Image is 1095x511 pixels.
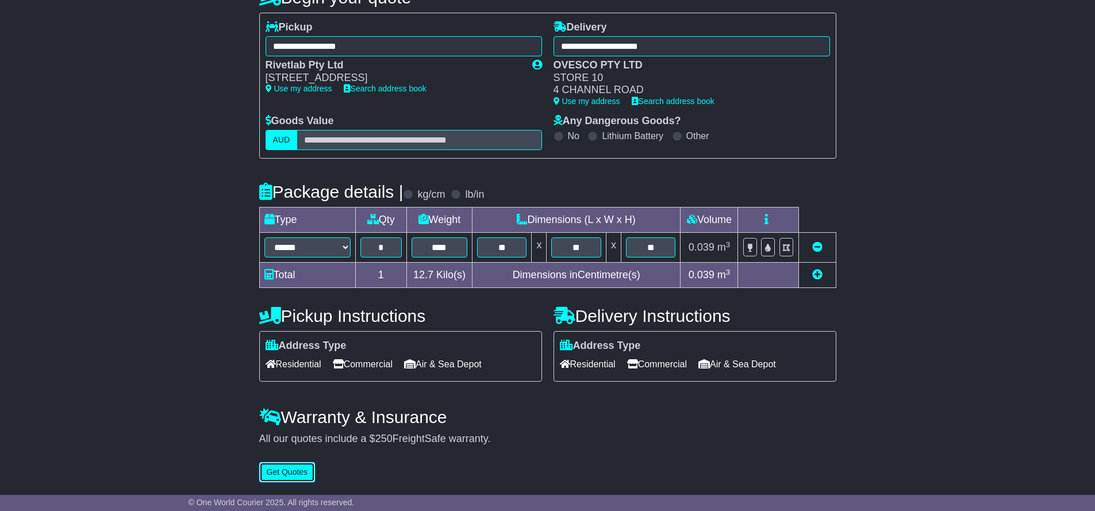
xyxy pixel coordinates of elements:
[472,263,681,288] td: Dimensions in Centimetre(s)
[406,263,472,288] td: Kilo(s)
[355,263,406,288] td: 1
[259,182,404,201] h4: Package details |
[266,59,521,72] div: Rivetlab Pty Ltd
[698,355,776,373] span: Air & Sea Depot
[554,97,620,106] a: Use my address
[413,269,433,281] span: 12.7
[472,208,681,233] td: Dimensions (L x W x H)
[681,208,738,233] td: Volume
[266,340,347,352] label: Address Type
[717,241,731,253] span: m
[568,130,579,141] label: No
[627,355,687,373] span: Commercial
[554,84,819,97] div: 4 CHANNEL ROAD
[532,233,547,263] td: x
[266,130,298,150] label: AUD
[259,208,355,233] td: Type
[686,130,709,141] label: Other
[726,268,731,276] sup: 3
[689,269,714,281] span: 0.039
[726,240,731,249] sup: 3
[406,208,472,233] td: Weight
[266,115,334,128] label: Goods Value
[344,84,427,93] a: Search address book
[259,306,542,325] h4: Pickup Instructions
[266,72,521,84] div: [STREET_ADDRESS]
[266,21,313,34] label: Pickup
[465,189,484,201] label: lb/in
[189,498,355,507] span: © One World Courier 2025. All rights reserved.
[375,433,393,444] span: 250
[560,355,616,373] span: Residential
[554,72,819,84] div: STORE 10
[632,97,714,106] a: Search address book
[689,241,714,253] span: 0.039
[266,84,332,93] a: Use my address
[554,59,819,72] div: OVESCO PTY LTD
[259,263,355,288] td: Total
[404,355,482,373] span: Air & Sea Depot
[554,115,681,128] label: Any Dangerous Goods?
[417,189,445,201] label: kg/cm
[259,408,836,427] h4: Warranty & Insurance
[259,462,316,482] button: Get Quotes
[355,208,406,233] td: Qty
[812,269,823,281] a: Add new item
[333,355,393,373] span: Commercial
[266,355,321,373] span: Residential
[606,233,621,263] td: x
[259,433,836,445] div: All our quotes include a $ FreightSafe warranty.
[717,269,731,281] span: m
[812,241,823,253] a: Remove this item
[554,21,607,34] label: Delivery
[560,340,641,352] label: Address Type
[602,130,663,141] label: Lithium Battery
[554,306,836,325] h4: Delivery Instructions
